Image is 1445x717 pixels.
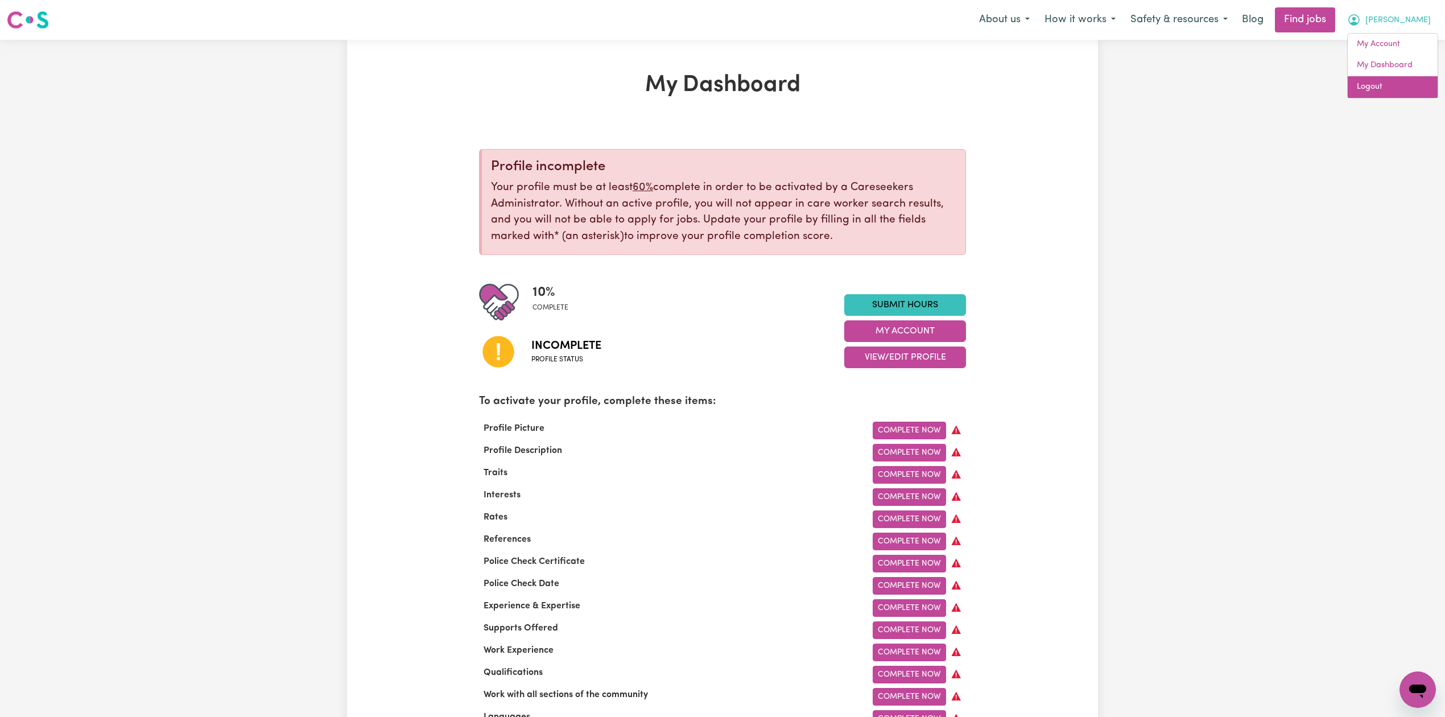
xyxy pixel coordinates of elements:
[1348,34,1438,55] a: My Account
[873,422,946,439] a: Complete Now
[873,666,946,683] a: Complete Now
[7,10,49,30] img: Careseekers logo
[479,424,549,433] span: Profile Picture
[873,533,946,550] a: Complete Now
[531,355,601,365] span: Profile status
[479,513,512,522] span: Rates
[844,294,966,316] a: Submit Hours
[972,8,1037,32] button: About us
[873,488,946,506] a: Complete Now
[873,599,946,617] a: Complete Now
[491,180,956,245] p: Your profile must be at least complete in order to be activated by a Careseekers Administrator. W...
[532,303,568,313] span: complete
[1037,8,1123,32] button: How it works
[7,7,49,33] a: Careseekers logo
[1235,7,1270,32] a: Blog
[873,510,946,528] a: Complete Now
[873,466,946,484] a: Complete Now
[873,688,946,706] a: Complete Now
[1123,8,1235,32] button: Safety & resources
[1365,14,1431,27] span: [PERSON_NAME]
[479,646,558,655] span: Work Experience
[479,491,525,500] span: Interests
[844,320,966,342] button: My Account
[479,601,585,611] span: Experience & Expertise
[479,624,563,633] span: Supports Offered
[1399,671,1436,708] iframe: Button to launch messaging window
[479,72,966,99] h1: My Dashboard
[479,579,564,588] span: Police Check Date
[532,282,577,322] div: Profile completeness: 10%
[873,621,946,639] a: Complete Now
[479,394,966,410] p: To activate your profile, complete these items:
[479,446,567,455] span: Profile Description
[633,182,653,193] u: 60%
[1275,7,1335,32] a: Find jobs
[873,444,946,461] a: Complete Now
[1347,33,1438,98] div: My Account
[1340,8,1438,32] button: My Account
[1348,55,1438,76] a: My Dashboard
[1348,76,1438,98] a: Logout
[491,159,956,175] div: Profile incomplete
[532,282,568,303] span: 10 %
[531,337,601,355] span: Incomplete
[479,535,535,544] span: References
[479,668,547,677] span: Qualifications
[479,557,589,566] span: Police Check Certificate
[479,468,512,477] span: Traits
[873,644,946,661] a: Complete Now
[873,577,946,595] a: Complete Now
[554,231,624,242] span: an asterisk
[844,347,966,368] button: View/Edit Profile
[479,690,653,699] span: Work with all sections of the community
[873,555,946,572] a: Complete Now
